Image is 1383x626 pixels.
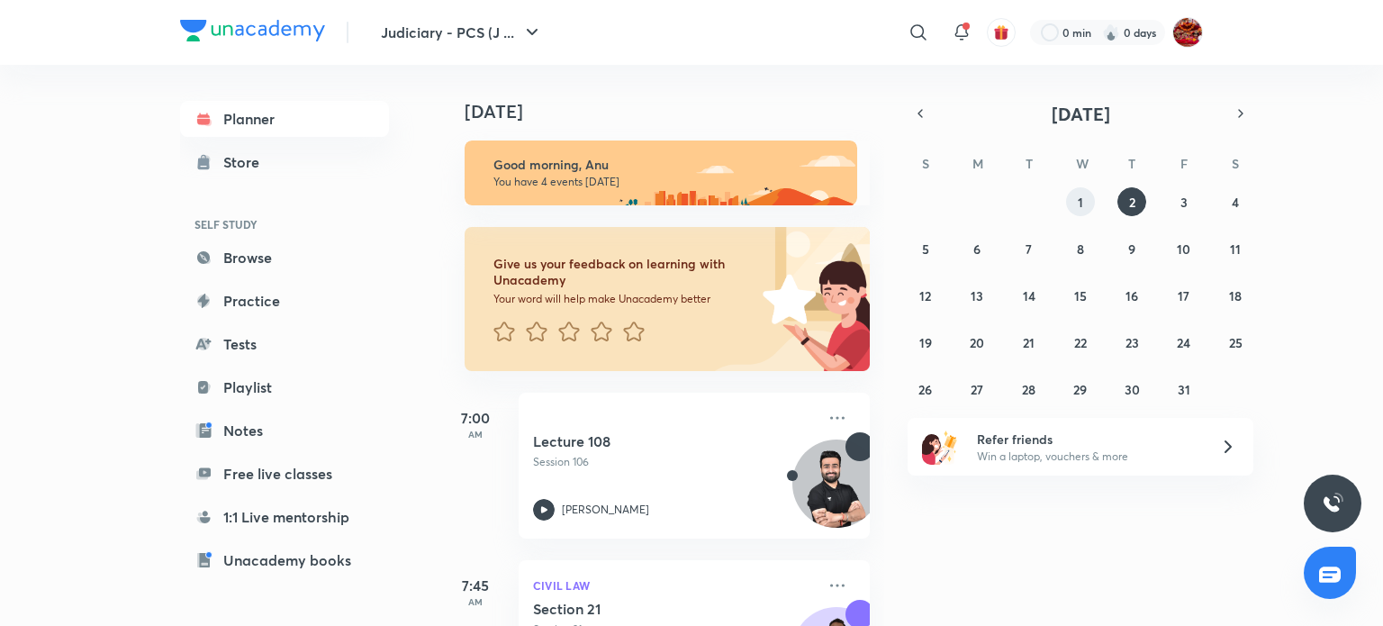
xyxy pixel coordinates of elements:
abbr: October 28, 2025 [1022,381,1035,398]
abbr: October 3, 2025 [1180,194,1188,211]
p: Your word will help make Unacademy better [493,292,756,306]
button: October 17, 2025 [1170,281,1198,310]
button: October 19, 2025 [911,328,940,357]
button: October 28, 2025 [1015,375,1044,404]
abbr: October 21, 2025 [1023,334,1035,351]
abbr: October 10, 2025 [1177,240,1190,258]
h6: Give us your feedback on learning with Unacademy [493,256,756,288]
button: October 8, 2025 [1066,234,1095,263]
img: feedback_image [701,227,870,371]
h6: SELF STUDY [180,209,389,240]
button: October 7, 2025 [1015,234,1044,263]
img: streak [1102,23,1120,41]
img: morning [465,141,857,205]
button: October 9, 2025 [1117,234,1146,263]
button: October 3, 2025 [1170,187,1198,216]
button: October 18, 2025 [1221,281,1250,310]
h5: 7:00 [439,407,511,429]
button: October 2, 2025 [1117,187,1146,216]
a: Practice [180,283,389,319]
img: Avatar [793,449,880,536]
a: Free live classes [180,456,389,492]
button: October 31, 2025 [1170,375,1198,404]
a: Store [180,144,389,180]
img: avatar [993,24,1009,41]
button: October 16, 2025 [1117,281,1146,310]
button: [DATE] [933,101,1228,126]
abbr: October 29, 2025 [1073,381,1087,398]
button: October 30, 2025 [1117,375,1146,404]
abbr: October 19, 2025 [919,334,932,351]
div: Store [223,151,270,173]
img: ttu [1322,493,1343,514]
p: [PERSON_NAME] [562,502,649,518]
abbr: October 24, 2025 [1177,334,1190,351]
abbr: October 26, 2025 [918,381,932,398]
abbr: October 14, 2025 [1023,287,1035,304]
abbr: October 25, 2025 [1229,334,1243,351]
abbr: October 7, 2025 [1026,240,1032,258]
p: You have 4 events [DATE] [493,175,841,189]
abbr: October 23, 2025 [1125,334,1139,351]
button: October 25, 2025 [1221,328,1250,357]
abbr: October 17, 2025 [1178,287,1189,304]
abbr: October 2, 2025 [1129,194,1135,211]
button: October 11, 2025 [1221,234,1250,263]
button: October 26, 2025 [911,375,940,404]
a: Browse [180,240,389,276]
button: October 5, 2025 [911,234,940,263]
button: October 10, 2025 [1170,234,1198,263]
span: [DATE] [1052,102,1110,126]
button: October 12, 2025 [911,281,940,310]
abbr: Monday [972,155,983,172]
abbr: October 12, 2025 [919,287,931,304]
a: Company Logo [180,20,325,46]
abbr: October 15, 2025 [1074,287,1087,304]
abbr: October 20, 2025 [970,334,984,351]
button: October 4, 2025 [1221,187,1250,216]
p: Session 106 [533,454,816,470]
abbr: October 8, 2025 [1077,240,1084,258]
img: referral [922,429,958,465]
p: Civil Law [533,575,816,596]
button: October 20, 2025 [963,328,991,357]
img: Company Logo [180,20,325,41]
a: 1:1 Live mentorship [180,499,389,535]
a: Notes [180,413,389,449]
h6: Refer friends [977,430,1198,449]
h5: Section 21 [533,600,757,618]
button: October 14, 2025 [1015,281,1044,310]
abbr: Sunday [922,155,929,172]
abbr: October 13, 2025 [971,287,983,304]
abbr: Thursday [1128,155,1135,172]
button: avatar [987,18,1016,47]
abbr: October 6, 2025 [973,240,981,258]
abbr: October 22, 2025 [1074,334,1087,351]
a: Playlist [180,369,389,405]
a: Tests [180,326,389,362]
abbr: October 4, 2025 [1232,194,1239,211]
button: Judiciary - PCS (J ... [370,14,554,50]
a: Unacademy books [180,542,389,578]
abbr: Saturday [1232,155,1239,172]
h4: [DATE] [465,101,888,122]
abbr: Tuesday [1026,155,1033,172]
p: AM [439,596,511,607]
abbr: October 1, 2025 [1078,194,1083,211]
abbr: October 18, 2025 [1229,287,1242,304]
button: October 24, 2025 [1170,328,1198,357]
button: October 23, 2025 [1117,328,1146,357]
button: October 29, 2025 [1066,375,1095,404]
abbr: October 30, 2025 [1125,381,1140,398]
abbr: Wednesday [1076,155,1089,172]
button: October 27, 2025 [963,375,991,404]
h5: Lecture 108 [533,432,757,450]
abbr: October 9, 2025 [1128,240,1135,258]
img: Anu Panwar [1172,17,1203,48]
abbr: October 31, 2025 [1178,381,1190,398]
button: October 15, 2025 [1066,281,1095,310]
button: October 21, 2025 [1015,328,1044,357]
a: Planner [180,101,389,137]
p: Win a laptop, vouchers & more [977,449,1198,465]
abbr: Friday [1180,155,1188,172]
